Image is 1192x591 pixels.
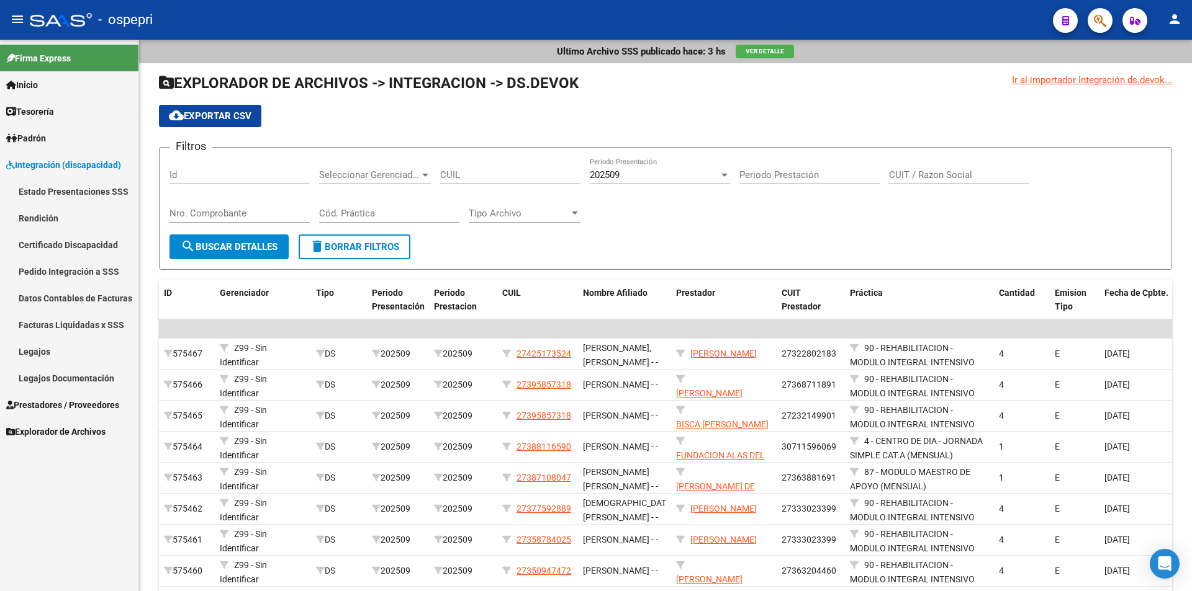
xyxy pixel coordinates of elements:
[372,564,424,578] div: 202509
[220,498,267,522] span: Z99 - Sin Identificar
[181,241,278,252] span: Buscar Detalles
[517,566,571,575] span: 27350947472
[782,411,836,420] span: 27232149901
[517,535,571,544] span: 27358784025
[164,347,210,361] div: 575467
[999,504,1004,513] span: 4
[1104,504,1130,513] span: [DATE]
[845,280,994,321] datatable-header-cell: Práctica
[583,566,658,575] span: [PERSON_NAME] - -
[1055,535,1060,544] span: E
[319,169,420,180] span: Seleccionar Gerenciador
[429,280,497,321] datatable-header-cell: Periodo Prestacion
[850,405,975,443] span: 90 - REHABILITACION - MODULO INTEGRAL INTENSIVO (SEMANAL)
[311,280,367,321] datatable-header-cell: Tipo
[736,45,794,58] button: Ver Detalle
[6,51,71,65] span: Firma Express
[299,234,410,259] button: Borrar Filtros
[316,533,362,547] div: DS
[164,378,210,392] div: 575466
[517,473,571,482] span: 27387108047
[746,48,784,55] span: Ver Detalle
[782,566,836,575] span: 27363204460
[316,471,362,485] div: DS
[220,436,267,460] span: Z99 - Sin Identificar
[850,374,975,412] span: 90 - REHABILITACION - MODULO INTEGRAL INTENSIVO (SEMANAL)
[782,349,836,358] span: 27322802183
[164,288,172,298] span: ID
[1104,380,1130,389] span: [DATE]
[782,535,836,544] span: 27333023399
[316,502,362,516] div: DS
[316,564,362,578] div: DS
[782,504,836,513] span: 27333023399
[583,467,658,491] span: [PERSON_NAME] [PERSON_NAME] - -
[159,74,579,92] span: EXPLORADOR DE ARCHIVOS -> INTEGRACION -> DS.DEVOK
[583,411,658,420] span: [PERSON_NAME] - -
[1099,280,1186,321] datatable-header-cell: Fecha de Cpbte.
[1055,380,1060,389] span: E
[994,280,1050,321] datatable-header-cell: Cantidad
[164,471,210,485] div: 575463
[690,504,757,513] span: [PERSON_NAME]
[497,280,578,321] datatable-header-cell: CUIL
[1104,473,1130,482] span: [DATE]
[590,169,620,180] span: 202509
[434,440,492,454] div: 202509
[583,343,658,367] span: [PERSON_NAME], [PERSON_NAME] - -
[220,405,267,429] span: Z99 - Sin Identificar
[434,533,492,547] div: 202509
[220,374,267,398] span: Z99 - Sin Identificar
[583,380,658,389] span: [PERSON_NAME] - -
[316,347,362,361] div: DS
[777,280,845,321] datatable-header-cell: CUIT Prestador
[169,108,184,123] mat-icon: cloud_download
[1104,566,1130,575] span: [DATE]
[999,566,1004,575] span: 4
[782,442,836,451] span: 30711596069
[676,481,760,505] span: [PERSON_NAME] DE [GEOGRAPHIC_DATA]
[215,280,311,321] datatable-header-cell: Gerenciador
[850,467,970,491] span: 87 - MODULO MAESTRO DE APOYO (MENSUAL)
[676,450,765,474] span: FUNDACION ALAS DEL ALMA
[850,529,975,567] span: 90 - REHABILITACION - MODULO INTEGRAL INTENSIVO (SEMANAL)
[1104,411,1130,420] span: [DATE]
[557,45,726,58] p: Ultimo Archivo SSS publicado hace: 3 hs
[676,419,769,429] span: BISCA [PERSON_NAME]
[316,288,334,298] span: Tipo
[583,442,658,451] span: [PERSON_NAME] - -
[220,529,267,553] span: Z99 - Sin Identificar
[434,288,477,312] span: Periodo Prestacion
[310,239,325,254] mat-icon: delete
[583,288,648,298] span: Nombre Afiliado
[316,409,362,423] div: DS
[372,288,425,312] span: Periodo Presentación
[690,349,757,358] span: [PERSON_NAME]
[1012,73,1172,87] div: Ir al importador Integración ds.devok...
[6,131,46,145] span: Padrón
[1055,288,1086,312] span: Emision Tipo
[583,535,658,544] span: [PERSON_NAME] - -
[1055,349,1060,358] span: E
[6,425,106,438] span: Explorador de Archivos
[310,241,399,252] span: Borrar Filtros
[583,498,674,522] span: [DEMOGRAPHIC_DATA][PERSON_NAME] - -
[434,347,492,361] div: 202509
[999,380,1004,389] span: 4
[1050,280,1099,321] datatable-header-cell: Emision Tipo
[1055,504,1060,513] span: E
[164,502,210,516] div: 575462
[1104,535,1130,544] span: [DATE]
[671,280,777,321] datatable-header-cell: Prestador
[6,158,121,172] span: Integración (discapacidad)
[999,473,1004,482] span: 1
[316,440,362,454] div: DS
[517,504,571,513] span: 27377592889
[850,498,975,536] span: 90 - REHABILITACION - MODULO INTEGRAL INTENSIVO (SEMANAL)
[690,535,757,544] span: [PERSON_NAME]
[1055,473,1060,482] span: E
[159,105,261,127] button: Exportar CSV
[316,378,362,392] div: DS
[372,502,424,516] div: 202509
[220,288,269,298] span: Gerenciador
